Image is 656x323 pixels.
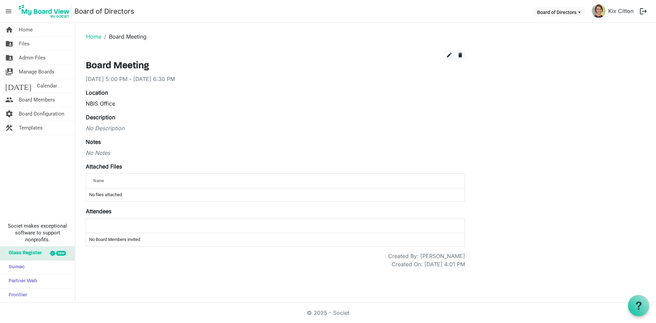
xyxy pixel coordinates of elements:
a: Home [86,33,101,40]
span: Partner Web [5,274,37,288]
span: construction [5,121,13,135]
div: Created On: [DATE] 4:01 PM [392,260,465,268]
div: new [56,251,66,256]
span: people [5,93,13,107]
span: Board Configuration [19,107,64,121]
span: Name [93,178,104,183]
li: Board Meeting [101,32,147,41]
td: No Board Members invited [86,233,465,246]
button: delete [455,50,465,60]
span: edit [446,52,452,58]
span: Home [19,23,33,37]
span: [DATE] [5,79,31,93]
img: ZrYDdGQ-fuEBFV3NAyFMqDONRWawSuyGtn_1wO1GK05fcR2tLFuI_zsGcjlPEZfhotkKuYdlZCk1m-6yt_1fgA_thumb.png [592,4,605,18]
span: Templates [19,121,43,135]
div: NBIS Office [86,99,465,108]
span: Frontier [5,288,27,302]
label: Notes [86,138,101,146]
span: switch_account [5,65,13,79]
span: Societ makes exceptional software to support nonprofits. [3,223,72,243]
span: delete [457,52,463,58]
span: settings [5,107,13,121]
img: My Board View Logo [17,3,72,20]
span: Board Members [19,93,55,107]
span: Calendar [37,79,57,93]
a: Board of Directors [74,4,134,18]
label: Attached Files [86,162,122,171]
label: Attendees [86,207,111,215]
span: folder_shared [5,37,13,51]
span: Files [19,37,30,51]
label: Description [86,113,115,121]
div: Created By: [PERSON_NAME] [388,252,465,260]
span: folder_shared [5,51,13,65]
span: Admin Files [19,51,46,65]
button: logout [636,4,651,18]
button: edit [445,50,454,60]
div: No Description [86,124,465,132]
a: Kix Citton [605,4,636,18]
span: Manage Boards [19,65,54,79]
div: No Notes [86,149,465,157]
span: Glass Register [5,246,42,260]
a: My Board View Logo [17,3,74,20]
span: home [5,23,13,37]
label: Location [86,89,108,97]
div: [DATE] 5:00 PM - [DATE] 6:30 PM [86,75,465,83]
td: No files attached [86,188,465,201]
span: Sumac [5,260,25,274]
button: Board of Directors dropdownbutton [533,7,585,17]
span: menu [2,5,15,18]
a: © 2025 - Societ [307,309,349,316]
h3: Board Meeting [86,60,465,72]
